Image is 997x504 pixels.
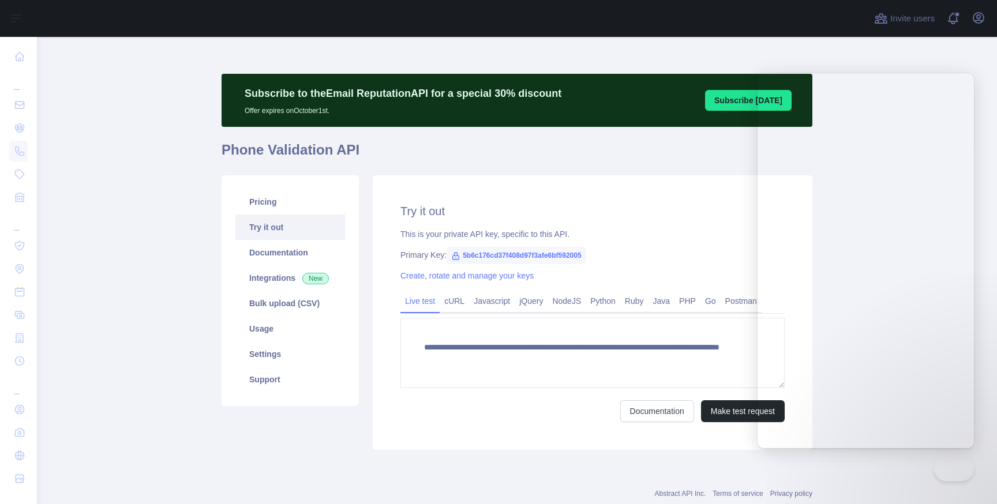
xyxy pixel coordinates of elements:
a: Privacy policy [770,490,812,498]
a: Bulk upload (CSV) [235,291,345,316]
a: Pricing [235,189,345,215]
h1: Phone Validation API [222,141,812,168]
a: Settings [235,341,345,367]
a: jQuery [515,292,548,310]
p: Subscribe to the Email Reputation API for a special 30 % discount [245,85,561,101]
button: Make test request [701,400,785,422]
a: NodeJS [548,292,586,310]
a: Try it out [235,215,345,240]
a: Java [649,292,675,310]
div: ... [9,210,28,233]
a: Javascript [469,292,515,310]
a: Python [586,292,620,310]
div: Primary Key: [400,249,785,261]
div: ... [9,374,28,397]
div: ... [9,69,28,92]
a: Documentation [620,400,694,422]
a: cURL [440,292,469,310]
a: Ruby [620,292,649,310]
a: Support [235,367,345,392]
a: Integrations New [235,265,345,291]
a: Documentation [235,240,345,265]
button: Subscribe [DATE] [705,90,792,111]
a: Postman [721,292,762,310]
a: PHP [674,292,700,310]
p: Offer expires on October 1st. [245,101,561,115]
a: Abstract API Inc. [655,490,706,498]
h2: Try it out [400,203,785,219]
span: 5b6c176cd37f408d97f3afe6bf592005 [447,247,586,264]
div: This is your private API key, specific to this API. [400,228,785,240]
a: Live test [400,292,440,310]
button: Invite users [872,9,937,28]
iframe: Help Scout Beacon - Live Chat, Contact Form, and Knowledge Base [758,73,974,448]
iframe: Help Scout Beacon - Close [934,457,974,481]
a: Usage [235,316,345,341]
a: Create, rotate and manage your keys [400,271,534,280]
a: Terms of service [713,490,763,498]
span: New [302,273,329,284]
span: Invite users [890,12,935,25]
a: Go [700,292,721,310]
